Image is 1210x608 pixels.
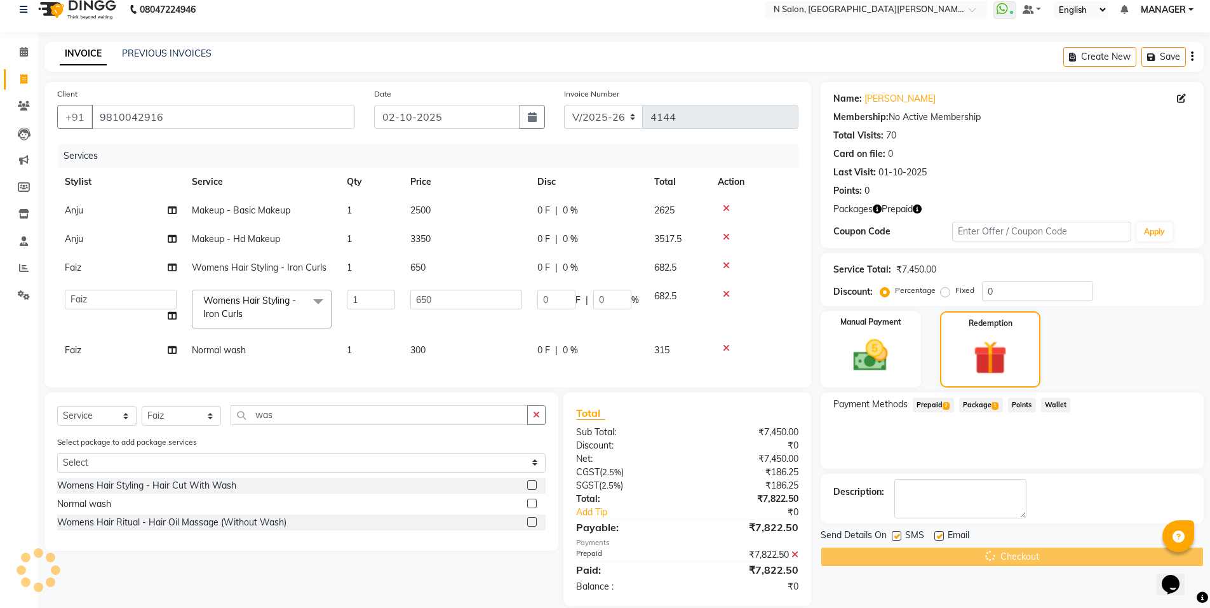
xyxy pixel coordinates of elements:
div: ₹0 [687,580,808,593]
input: Search or Scan [231,405,528,425]
button: Apply [1136,222,1173,241]
span: Makeup - Basic Makeup [192,205,290,216]
span: Makeup - Hd Makeup [192,233,280,245]
span: Anju [65,233,83,245]
span: Anju [65,205,83,216]
span: 0 F [537,344,550,357]
span: % [631,294,639,307]
th: Price [403,168,530,196]
span: 1 [347,344,352,356]
span: 0 % [563,204,578,217]
div: Womens Hair Styling - Hair Cut With Wash [57,479,236,492]
a: Add Tip [567,506,707,519]
img: _gift.svg [963,337,1018,379]
th: Total [647,168,710,196]
span: Send Details On [821,529,887,544]
div: Card on file: [833,147,885,161]
div: Discount: [833,285,873,299]
div: ₹7,822.50 [687,492,808,506]
span: 315 [654,344,669,356]
div: Discount: [567,439,687,452]
span: 682.5 [654,262,676,273]
span: F [575,294,581,307]
span: 2625 [654,205,675,216]
div: Prepaid [567,548,687,562]
span: 1 [347,262,352,273]
div: Payable: [567,520,687,535]
a: PREVIOUS INVOICES [122,48,212,59]
span: 0 F [537,233,550,246]
span: MANAGER [1141,3,1186,17]
span: Packages [833,203,873,216]
label: Date [374,88,391,100]
a: x [243,308,248,320]
span: | [555,261,558,274]
span: 3350 [410,233,431,245]
button: Save [1141,47,1186,67]
div: ₹186.25 [687,479,808,492]
div: ₹7,450.00 [896,263,936,276]
label: Invoice Number [564,88,619,100]
div: ₹7,822.50 [687,548,808,562]
span: 3517.5 [654,233,682,245]
div: Services [58,144,808,168]
span: 1 [347,205,352,216]
div: Points: [833,184,862,198]
div: Balance : [567,580,687,593]
input: Search by Name/Mobile/Email/Code [91,105,355,129]
div: ₹7,450.00 [687,426,808,439]
div: 0 [864,184,870,198]
span: CGST [576,466,600,478]
label: Select package to add package services [57,436,197,448]
div: ₹0 [708,506,808,519]
span: Normal wash [192,344,246,356]
div: Paid: [567,562,687,578]
span: 2500 [410,205,431,216]
button: +91 [57,105,93,129]
div: ₹186.25 [687,466,808,479]
span: Total [576,407,605,420]
span: 1 [347,233,352,245]
div: Sub Total: [567,426,687,439]
div: ₹7,450.00 [687,452,808,466]
span: 2 [943,402,950,410]
div: Membership: [833,111,889,124]
div: Normal wash [57,497,111,511]
span: Wallet [1041,398,1071,412]
div: ₹7,822.50 [687,562,808,578]
span: | [586,294,588,307]
span: 0 % [563,233,578,246]
span: SGST [576,480,599,491]
span: 0 F [537,261,550,274]
div: Description: [833,485,884,499]
div: 01-10-2025 [878,166,927,179]
label: Percentage [895,285,936,296]
div: Total Visits: [833,129,884,142]
span: 650 [410,262,426,273]
span: Faiz [65,262,81,273]
label: Fixed [955,285,974,296]
span: SMS [905,529,924,544]
span: Prepaid [913,398,954,412]
div: No Active Membership [833,111,1191,124]
button: Create New [1063,47,1136,67]
a: INVOICE [60,43,107,65]
div: Service Total: [833,263,891,276]
span: Faiz [65,344,81,356]
div: Total: [567,492,687,506]
div: Womens Hair Ritual - Hair Oil Massage (Without Wash) [57,516,286,529]
div: Payments [576,537,798,548]
div: Net: [567,452,687,466]
div: ₹7,822.50 [687,520,808,535]
div: 70 [886,129,896,142]
th: Stylist [57,168,184,196]
img: _cash.svg [842,335,899,375]
div: ₹0 [687,439,808,452]
span: | [555,344,558,357]
span: 1 [992,402,998,410]
label: Client [57,88,77,100]
span: Womens Hair Styling - Iron Curls [192,262,326,273]
div: Last Visit: [833,166,876,179]
label: Redemption [969,318,1012,329]
span: | [555,204,558,217]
